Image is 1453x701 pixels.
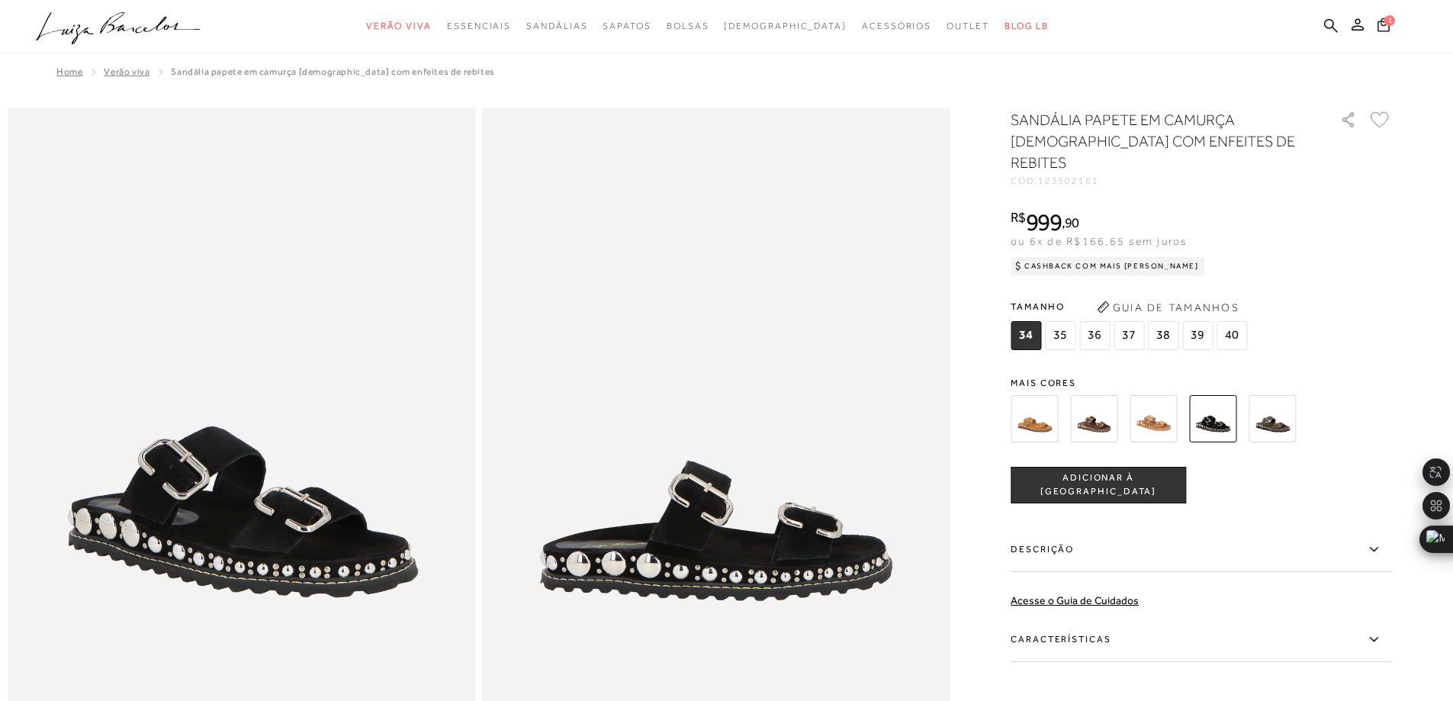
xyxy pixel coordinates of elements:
[1005,21,1049,31] span: BLOG LB
[1091,295,1244,320] button: Guia de Tamanhos
[1130,395,1177,442] img: SANDÁLIA PAPETE EM CAMURÇA CARAMELO COM ENFEITES DE REBITES
[1038,175,1099,186] span: 123502161
[724,21,847,31] span: [DEMOGRAPHIC_DATA]
[171,66,494,77] span: SANDÁLIA PAPETE EM CAMURÇA [DEMOGRAPHIC_DATA] COM ENFEITES DE REBITES
[1011,176,1316,185] div: CÓD:
[1005,12,1049,40] a: BLOG LB
[1011,211,1026,224] i: R$
[1011,109,1297,173] h1: SANDÁLIA PAPETE EM CAMURÇA [DEMOGRAPHIC_DATA] COM ENFEITES DE REBITES
[1011,378,1392,387] span: Mais cores
[1079,321,1110,350] span: 36
[526,12,587,40] a: categoryNavScreenReaderText
[1249,395,1296,442] img: SANDÁLIA PAPETE EM CAMURÇA VERDE TOMILHO COM ENFEITES DE REBITES
[526,21,587,31] span: Sandálias
[1011,471,1185,498] span: ADICIONAR À [GEOGRAPHIC_DATA]
[1011,594,1139,606] a: Acesse o Guia de Cuidados
[1045,321,1075,350] span: 35
[947,12,989,40] a: categoryNavScreenReaderText
[1011,235,1187,247] span: ou 6x de R$166,65 sem juros
[862,21,931,31] span: Acessórios
[947,21,989,31] span: Outlet
[603,21,651,31] span: Sapatos
[1373,17,1394,37] button: 1
[603,12,651,40] a: categoryNavScreenReaderText
[1384,15,1395,26] span: 1
[1011,295,1251,318] span: Tamanho
[366,12,432,40] a: categoryNavScreenReaderText
[1011,467,1186,503] button: ADICIONAR À [GEOGRAPHIC_DATA]
[447,12,511,40] a: categoryNavScreenReaderText
[104,66,149,77] a: Verão Viva
[1011,321,1041,350] span: 34
[1148,321,1178,350] span: 38
[724,12,847,40] a: noSubCategoriesText
[1011,528,1392,572] label: Descrição
[1062,216,1079,230] i: ,
[1189,395,1236,442] img: SANDÁLIA PAPETE EM CAMURÇA PRETA COM ENFEITES DE REBITES
[667,21,709,31] span: Bolsas
[1011,618,1392,662] label: Características
[862,12,931,40] a: categoryNavScreenReaderText
[366,21,432,31] span: Verão Viva
[1011,257,1205,275] div: Cashback com Mais [PERSON_NAME]
[1070,395,1117,442] img: SANDÁLIA PAPETE EM CAMURÇA CAFÉ COM ENFEITES DE REBITES
[1011,395,1058,442] img: SANDÁLIA PAPETE EM CAMURÇA AMARELO AÇAFRÃO COM ENFEITES DE REBITES
[1026,208,1062,236] span: 999
[447,21,511,31] span: Essenciais
[56,66,82,77] a: Home
[1182,321,1213,350] span: 39
[1217,321,1247,350] span: 40
[1065,214,1079,230] span: 90
[1114,321,1144,350] span: 37
[667,12,709,40] a: categoryNavScreenReaderText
